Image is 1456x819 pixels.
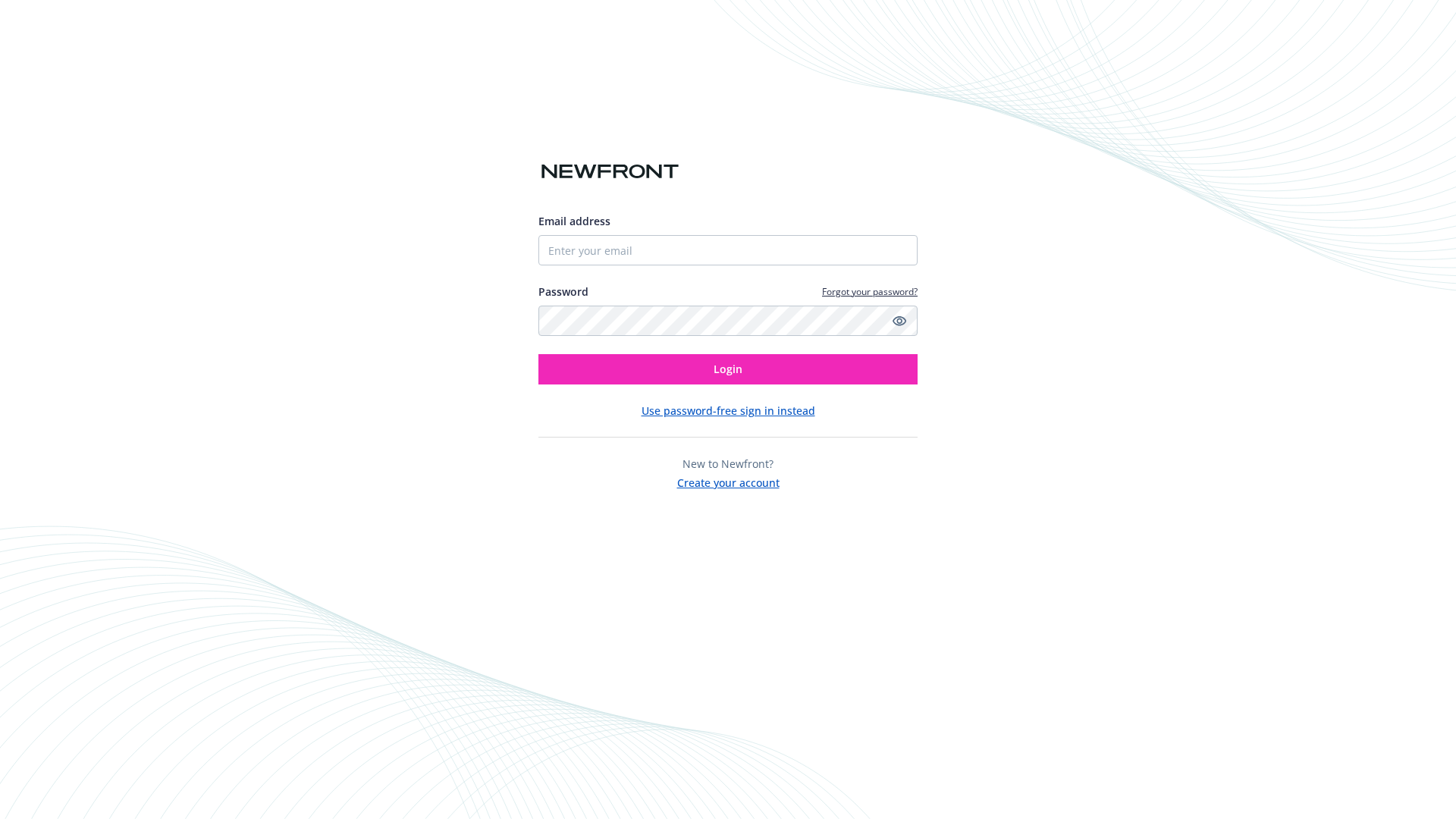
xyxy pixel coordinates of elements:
[538,306,918,336] input: Enter your password
[538,158,682,185] img: Newfront logo
[822,285,918,298] a: Forgot your password?
[538,284,588,300] label: Password
[538,235,918,265] input: Enter your email
[677,472,780,491] button: Create your account
[890,312,908,330] a: Show password
[682,457,773,471] span: New to Newfront?
[538,214,610,228] span: Email address
[538,354,918,384] button: Login
[714,362,742,376] span: Login
[642,403,815,419] button: Use password-free sign in instead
